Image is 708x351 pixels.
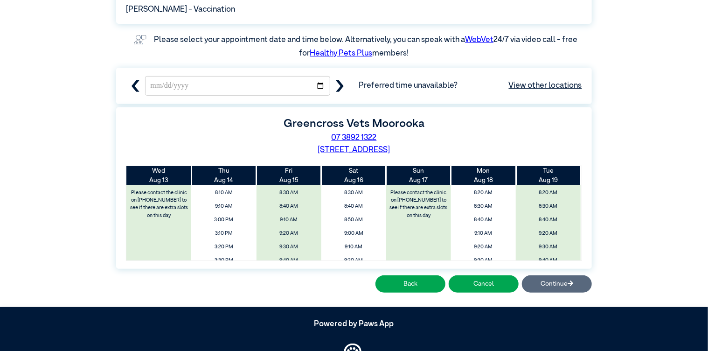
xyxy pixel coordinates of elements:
[154,36,579,58] label: Please select your appointment date and time below. Alternatively, you can speak with a 24/7 via ...
[519,201,578,212] span: 8:30 AM
[454,255,513,267] span: 9:30 AM
[191,166,256,185] th: Aug 14
[131,32,150,48] img: vet
[324,214,383,226] span: 8:50 AM
[509,80,582,92] a: View other locations
[375,275,445,293] button: Back
[259,214,318,226] span: 9:10 AM
[194,214,253,226] span: 3:00 PM
[449,275,519,293] button: Cancel
[324,228,383,239] span: 9:00 AM
[318,146,390,154] a: [STREET_ADDRESS]
[386,166,451,185] th: Aug 17
[359,80,582,92] span: Preferred time unavailable?
[116,320,592,329] h5: Powered by Paws App
[324,255,383,267] span: 9:20 AM
[127,187,191,222] label: Please contact the clinic on [PHONE_NUMBER] to see if there are extra slots on this day
[194,255,253,267] span: 3:30 PM
[332,134,377,142] a: 07 3892 1322
[310,49,373,57] a: Healthy Pets Plus
[519,241,578,253] span: 9:30 AM
[454,241,513,253] span: 9:20 AM
[259,228,318,239] span: 9:20 AM
[387,187,451,222] label: Please contact the clinic on [PHONE_NUMBER] to see if there are extra slots on this day
[454,187,513,199] span: 8:20 AM
[257,166,321,185] th: Aug 15
[259,255,318,267] span: 9:40 AM
[259,187,318,199] span: 8:30 AM
[194,187,253,199] span: 8:10 AM
[194,201,253,212] span: 9:10 AM
[321,166,386,185] th: Aug 16
[259,201,318,212] span: 8:40 AM
[519,214,578,226] span: 8:40 AM
[519,228,578,239] span: 9:20 AM
[259,241,318,253] span: 9:30 AM
[324,187,383,199] span: 8:30 AM
[519,187,578,199] span: 8:20 AM
[324,241,383,253] span: 9:10 AM
[126,166,191,185] th: Aug 13
[454,214,513,226] span: 8:40 AM
[519,255,578,267] span: 9:40 AM
[465,36,493,44] a: WebVet
[284,118,424,129] label: Greencross Vets Moorooka
[516,166,581,185] th: Aug 19
[451,166,516,185] th: Aug 18
[194,228,253,239] span: 3:10 PM
[454,201,513,212] span: 8:30 AM
[324,201,383,212] span: 8:40 AM
[454,228,513,239] span: 9:10 AM
[194,241,253,253] span: 3:20 PM
[126,4,235,16] span: [PERSON_NAME] - Vaccination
